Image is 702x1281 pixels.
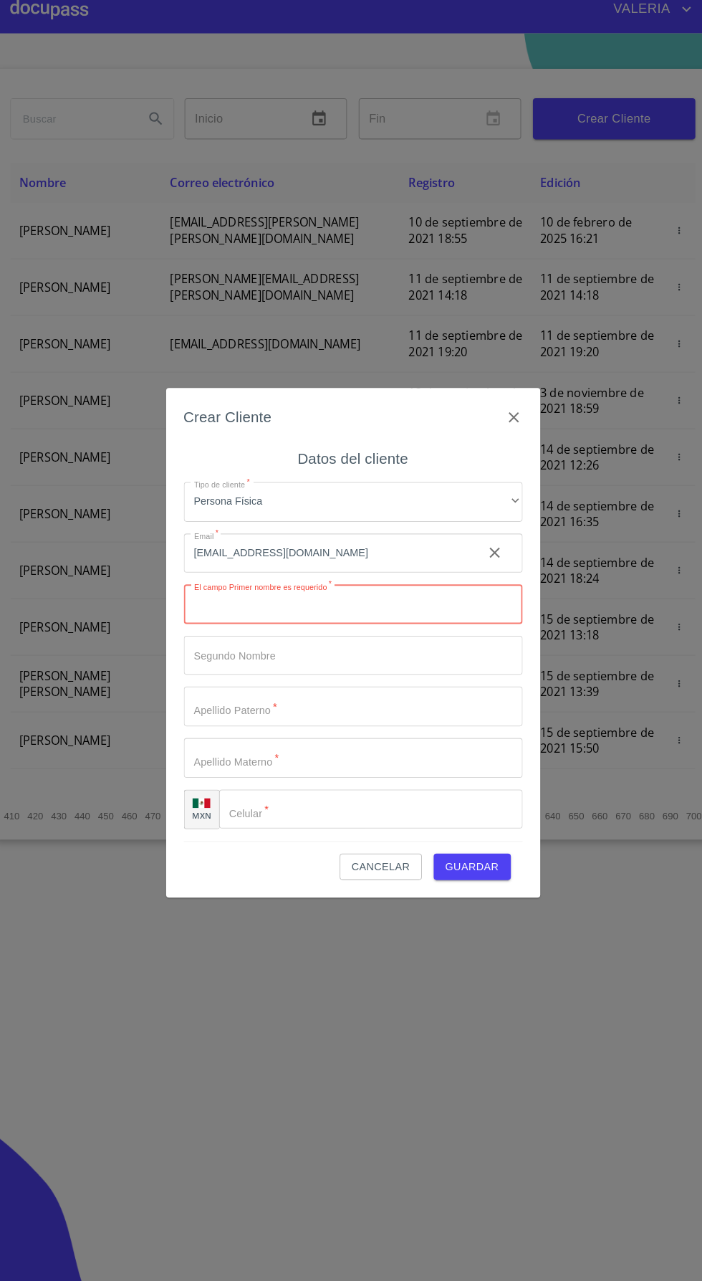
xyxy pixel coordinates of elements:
[195,804,213,814] p: MXN
[338,846,418,872] button: Cancelar
[186,484,516,523] div: Persona Física
[472,535,506,570] button: clear input
[297,449,405,472] h6: Datos del cliente
[441,850,494,868] span: Guardar
[195,792,212,802] img: R93DlvwvvjP9fbrDwZeCRYBHk45OWMq+AAOlFVsxT89f82nwPLnD58IP7+ANJEaWYhP0Tx8kkA0WlQMPQsAAgwAOmBj20AXj6...
[186,409,272,432] h6: Crear Cliente
[430,846,505,872] button: Guardar
[350,850,406,868] span: Cancelar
